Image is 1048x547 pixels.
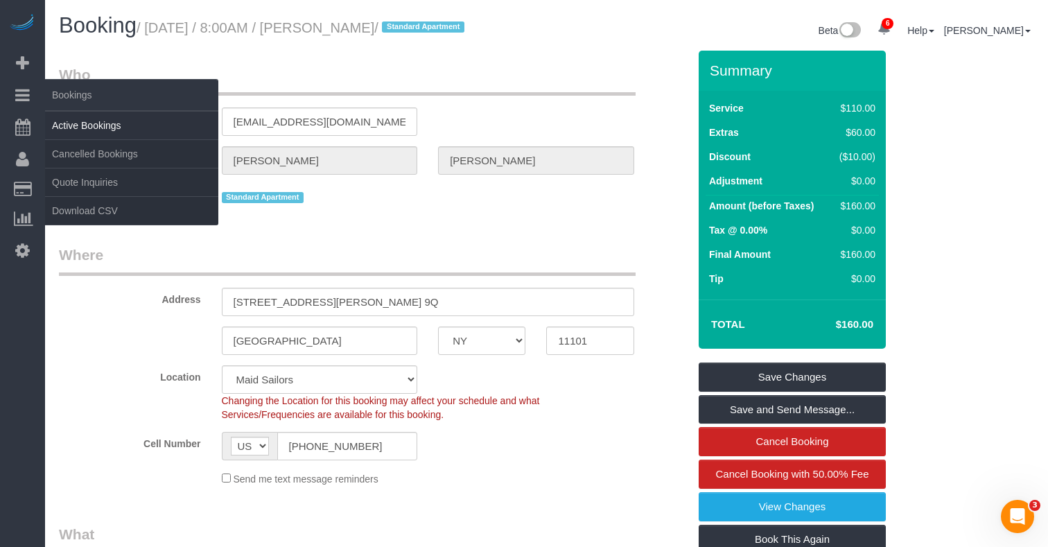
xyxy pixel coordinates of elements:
[716,468,869,480] span: Cancel Booking with 50.00% Fee
[835,223,876,237] div: $0.00
[45,79,218,111] span: Bookings
[699,363,886,392] a: Save Changes
[819,25,862,36] a: Beta
[546,327,634,355] input: Zip Code
[709,272,724,286] label: Tip
[222,327,418,355] input: City
[871,14,898,44] a: 6
[794,319,873,331] h4: $160.00
[45,140,218,168] a: Cancelled Bookings
[45,111,218,225] ul: Bookings
[137,20,469,35] small: / [DATE] / 8:00AM / [PERSON_NAME]
[382,21,464,33] span: Standard Apartment
[709,174,762,188] label: Adjustment
[1001,500,1034,533] iframe: Intercom live chat
[49,432,211,451] label: Cell Number
[45,197,218,225] a: Download CSV
[907,25,934,36] a: Help
[838,22,861,40] img: New interface
[709,248,771,261] label: Final Amount
[49,365,211,384] label: Location
[59,64,636,96] legend: Who
[835,125,876,139] div: $60.00
[944,25,1031,36] a: [PERSON_NAME]
[711,318,745,330] strong: Total
[709,125,739,139] label: Extras
[59,13,137,37] span: Booking
[1029,500,1040,511] span: 3
[835,174,876,188] div: $0.00
[8,14,36,33] img: Automaid Logo
[45,112,218,139] a: Active Bookings
[710,62,879,78] h3: Summary
[222,146,418,175] input: First Name
[709,199,814,213] label: Amount (before Taxes)
[374,20,469,35] span: /
[835,199,876,213] div: $160.00
[709,150,751,164] label: Discount
[699,460,886,489] a: Cancel Booking with 50.00% Fee
[59,245,636,276] legend: Where
[45,168,218,196] a: Quote Inquiries
[882,18,893,29] span: 6
[835,272,876,286] div: $0.00
[835,150,876,164] div: ($10.00)
[709,101,744,115] label: Service
[699,395,886,424] a: Save and Send Message...
[277,432,418,460] input: Cell Number
[709,223,767,237] label: Tax @ 0.00%
[49,288,211,306] label: Address
[699,427,886,456] a: Cancel Booking
[222,107,418,136] input: Email
[233,474,378,485] span: Send me text message reminders
[438,146,634,175] input: Last Name
[699,492,886,521] a: View Changes
[222,395,540,420] span: Changing the Location for this booking may affect your schedule and what Services/Frequencies are...
[222,192,304,203] span: Standard Apartment
[835,248,876,261] div: $160.00
[835,101,876,115] div: $110.00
